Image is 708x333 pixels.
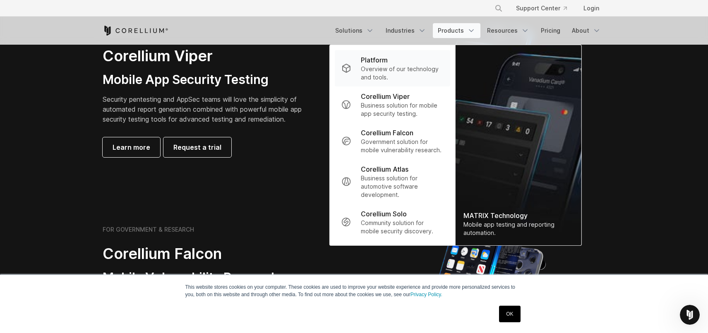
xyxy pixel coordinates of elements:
p: Corellium Solo [361,209,407,219]
a: Request a trial [163,137,231,157]
div: Navigation Menu [485,1,606,16]
p: Business solution for automotive software development. [361,174,443,199]
a: Corellium Falcon Government solution for mobile vulnerability research. [334,123,450,159]
p: Business solution for mobile app security testing. [361,101,443,118]
button: Search [491,1,506,16]
p: Security pentesting and AppSec teams will love the simplicity of automated report generation comb... [103,94,314,124]
a: Corellium Solo Community solution for mobile security discovery. [334,204,450,240]
p: Corellium Falcon [361,128,413,138]
p: Government solution for mobile vulnerability research. [361,138,443,154]
a: Products [433,23,480,38]
a: Learn more [103,137,160,157]
a: Solutions [330,23,379,38]
a: MATRIX Technology Mobile app testing and reporting automation. [455,45,581,245]
h2: Corellium Viper [103,47,314,65]
p: Platform [361,55,388,65]
p: This website stores cookies on your computer. These cookies are used to improve your website expe... [185,283,523,298]
a: Corellium Viper Business solution for mobile app security testing. [334,86,450,123]
p: Overview of our technology and tools. [361,65,443,81]
a: Pricing [536,23,565,38]
a: Login [577,1,606,16]
div: MATRIX Technology [463,211,573,220]
a: About [567,23,606,38]
h3: Mobile App Security Testing [103,72,314,88]
a: Privacy Policy. [410,292,442,297]
a: Platform Overview of our technology and tools. [334,50,450,86]
p: Community solution for mobile security discovery. [361,219,443,235]
span: Learn more [113,142,150,152]
a: OK [499,306,520,322]
p: Corellium Viper [361,91,410,101]
h6: FOR GOVERNMENT & RESEARCH [103,226,194,233]
span: Request a trial [173,142,221,152]
a: Industries [381,23,431,38]
img: Matrix_WebNav_1x [455,45,581,245]
a: Resources [482,23,534,38]
a: Corellium Atlas Business solution for automotive software development. [334,159,450,204]
h2: Corellium Falcon [103,244,334,263]
a: Corellium Home [103,26,168,36]
div: Mobile app testing and reporting automation. [463,220,573,237]
div: Navigation Menu [330,23,606,38]
p: Corellium Atlas [361,164,408,174]
h3: Mobile Vulnerability Research [103,270,334,285]
iframe: Intercom live chat [680,305,700,325]
a: Support Center [509,1,574,16]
